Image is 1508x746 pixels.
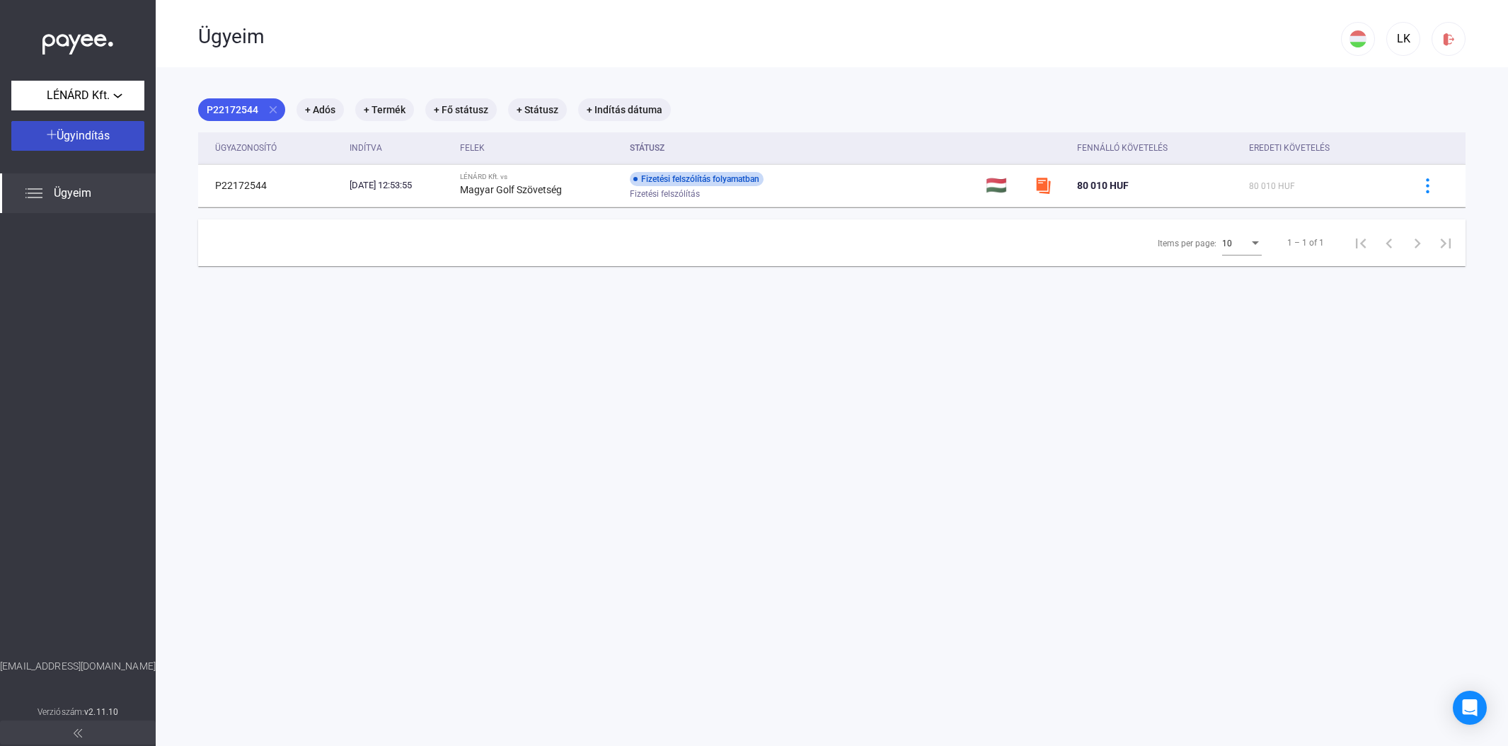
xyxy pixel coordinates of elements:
[1441,32,1456,47] img: logout-red
[84,707,118,717] strong: v2.11.10
[1222,239,1232,248] span: 10
[47,130,57,139] img: plus-white.svg
[460,184,562,195] strong: Magyar Golf Szövetség
[1077,139,1238,156] div: Fennálló követelés
[1432,229,1460,257] button: Last page
[630,172,764,186] div: Fizetési felszólítás folyamatban
[350,178,449,193] div: [DATE] 12:53:55
[1412,171,1442,200] button: more-blue
[630,185,700,202] span: Fizetési felszólítás
[1158,235,1216,252] div: Items per page:
[1249,139,1395,156] div: Eredeti követelés
[350,139,382,156] div: Indítva
[460,173,618,181] div: LÉNÁRD Kft. vs
[11,81,144,110] button: LÉNÁRD Kft.
[1222,234,1262,251] mat-select: Items per page:
[215,139,277,156] div: Ügyazonosító
[1077,180,1129,191] span: 80 010 HUF
[425,98,497,121] mat-chip: + Fő státusz
[1432,22,1466,56] button: logout-red
[1077,139,1168,156] div: Fennálló követelés
[350,139,449,156] div: Indítva
[355,98,414,121] mat-chip: + Termék
[1453,691,1487,725] div: Open Intercom Messenger
[57,129,110,142] span: Ügyindítás
[25,185,42,202] img: list.svg
[1035,177,1052,194] img: szamlazzhu-mini
[1386,22,1420,56] button: LK
[1391,30,1415,47] div: LK
[578,98,671,121] mat-chip: + Indítás dátuma
[267,103,280,116] mat-icon: close
[1347,229,1375,257] button: First page
[42,26,113,55] img: white-payee-white-dot.svg
[508,98,567,121] mat-chip: + Státusz
[1349,30,1366,47] img: HU
[460,139,485,156] div: Felek
[74,729,82,738] img: arrow-double-left-grey.svg
[297,98,344,121] mat-chip: + Adós
[1403,229,1432,257] button: Next page
[198,164,344,207] td: P22172544
[1420,178,1435,193] img: more-blue
[215,139,338,156] div: Ügyazonosító
[1287,234,1324,251] div: 1 – 1 of 1
[54,185,91,202] span: Ügyeim
[624,132,980,164] th: Státusz
[198,98,285,121] mat-chip: P22172544
[1249,181,1295,191] span: 80 010 HUF
[198,25,1341,49] div: Ügyeim
[1341,22,1375,56] button: HU
[460,139,618,156] div: Felek
[1375,229,1403,257] button: Previous page
[1249,139,1330,156] div: Eredeti követelés
[11,121,144,151] button: Ügyindítás
[980,164,1029,207] td: 🇭🇺
[47,87,110,104] span: LÉNÁRD Kft.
